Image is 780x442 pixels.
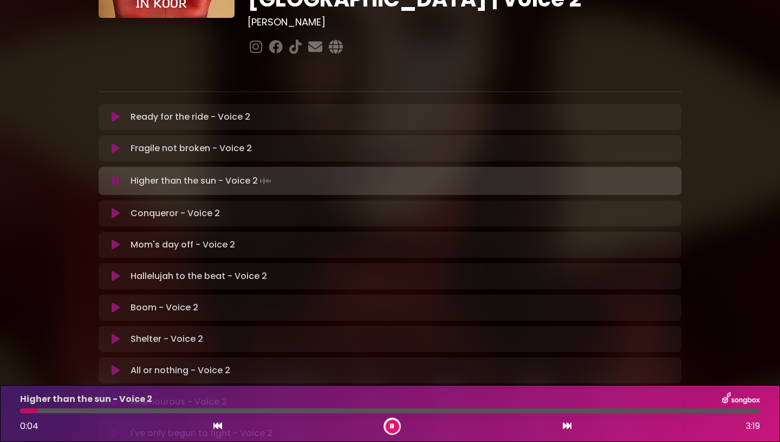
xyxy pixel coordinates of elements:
p: Hallelujah to the beat - Voice 2 [131,270,267,283]
p: Higher than the sun - Voice 2 [20,393,152,406]
p: Conqueror - Voice 2 [131,207,220,220]
p: Shelter - Voice 2 [131,333,203,346]
p: Boom - Voice 2 [131,301,198,314]
p: Mom's day off - Voice 2 [131,238,235,251]
p: All or nothing - Voice 2 [131,364,230,377]
h3: [PERSON_NAME] [248,16,681,28]
p: Higher than the sun - Voice 2 [131,173,273,188]
span: 0:04 [20,420,38,432]
p: Ready for the ride - Voice 2 [131,110,250,123]
img: waveform4.gif [258,173,273,188]
p: Fragile not broken - Voice 2 [131,142,252,155]
span: 3:19 [746,420,760,433]
img: songbox-logo-white.png [722,392,760,406]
